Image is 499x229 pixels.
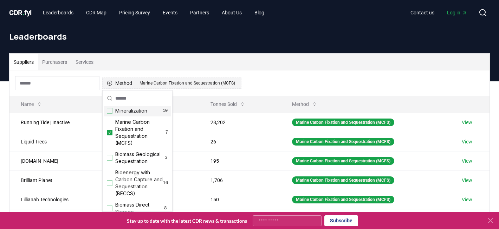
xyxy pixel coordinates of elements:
td: [DOMAIN_NAME] [9,151,103,170]
td: 28,202 [199,113,281,132]
td: 26 [199,132,281,151]
td: Liquid Trees [9,132,103,151]
div: Marine Carbon Fixation and Sequestration (MCFS) [292,157,394,165]
h1: Leaderboards [9,31,490,42]
span: 7 [166,130,168,135]
div: Marine Carbon Fixation and Sequestration (MCFS) [292,196,394,203]
a: Blog [249,6,270,19]
a: View [462,119,472,126]
span: Marine Carbon Fixation and Sequestration (MCFS) [115,119,166,147]
a: CDR.fyi [9,8,32,18]
span: . [22,8,25,17]
a: View [462,196,472,203]
a: Leaderboards [37,6,79,19]
nav: Main [405,6,473,19]
a: Pricing Survey [114,6,156,19]
span: 10 [162,108,168,114]
span: Biomass Direct Storage [115,201,163,215]
button: Name [15,97,48,111]
button: Tonnes Sold [205,97,251,111]
span: 16 [163,180,168,186]
a: Events [157,6,183,19]
span: Bioenergy with Carbon Capture and Sequestration (BECCS) [115,169,163,197]
td: 1 [199,209,281,228]
div: Marine Carbon Fixation and Sequestration (MCFS) [138,79,237,87]
td: Lillianah Technologies [9,190,103,209]
button: MethodMarine Carbon Fixation and Sequestration (MCFS) [102,78,241,89]
nav: Main [37,6,270,19]
a: Partners [184,6,215,19]
div: Marine Carbon Fixation and Sequestration (MCFS) [292,176,394,184]
td: Running Tide | Inactive [9,113,103,132]
a: View [462,157,472,164]
a: Log in [441,6,473,19]
td: Brilliant Planet [9,170,103,190]
td: 195 [199,151,281,170]
span: Log in [447,9,467,16]
a: View [462,177,472,184]
span: CDR fyi [9,8,32,17]
button: Purchasers [38,54,71,70]
button: Suppliers [9,54,38,70]
td: Pull To Refresh [9,209,103,228]
span: 3 [164,155,168,161]
a: About Us [216,6,247,19]
span: Biomass Geological Sequestration [115,151,164,165]
div: Marine Carbon Fixation and Sequestration (MCFS) [292,119,394,126]
td: 1,706 [199,170,281,190]
span: 8 [163,206,168,211]
div: Marine Carbon Fixation and Sequestration (MCFS) [292,138,394,146]
button: Services [71,54,98,70]
a: Contact us [405,6,440,19]
button: Method [286,97,323,111]
a: View [462,138,472,145]
td: 150 [199,190,281,209]
a: CDR Map [80,6,112,19]
span: Mineralization [115,107,147,114]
